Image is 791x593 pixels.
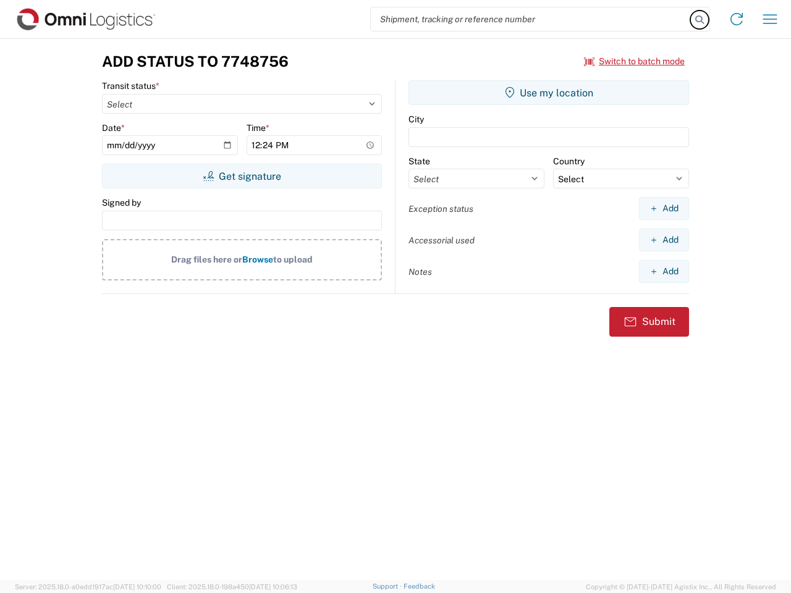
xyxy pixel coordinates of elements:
[408,235,475,246] label: Accessorial used
[408,114,424,125] label: City
[247,122,269,133] label: Time
[273,254,313,264] span: to upload
[408,80,689,105] button: Use my location
[373,582,404,590] a: Support
[639,229,689,251] button: Add
[102,164,382,188] button: Get signature
[242,254,273,264] span: Browse
[102,80,159,91] label: Transit status
[167,583,297,591] span: Client: 2025.18.0-198a450
[586,581,776,592] span: Copyright © [DATE]-[DATE] Agistix Inc., All Rights Reserved
[102,53,289,70] h3: Add Status to 7748756
[639,260,689,283] button: Add
[15,583,161,591] span: Server: 2025.18.0-a0edd1917ac
[404,582,435,590] a: Feedback
[102,122,125,133] label: Date
[408,156,430,167] label: State
[553,156,585,167] label: Country
[408,266,432,277] label: Notes
[249,583,297,591] span: [DATE] 10:06:13
[408,203,473,214] label: Exception status
[609,307,689,337] button: Submit
[171,254,242,264] span: Drag files here or
[639,197,689,220] button: Add
[102,197,141,208] label: Signed by
[584,51,685,72] button: Switch to batch mode
[371,7,691,31] input: Shipment, tracking or reference number
[113,583,161,591] span: [DATE] 10:10:00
